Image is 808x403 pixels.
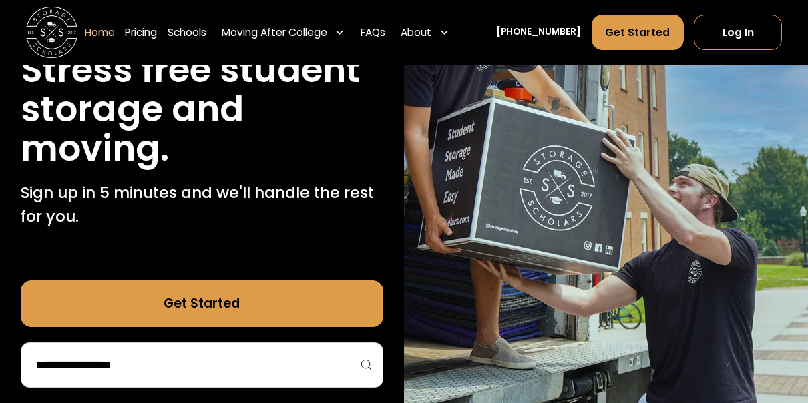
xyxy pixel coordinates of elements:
a: Pricing [125,14,157,50]
a: home [26,7,78,59]
a: Home [85,14,115,50]
h1: Stress free student storage and moving. [21,51,383,168]
a: FAQs [361,14,385,50]
a: Log In [694,15,782,49]
a: Get Started [592,15,684,49]
a: Schools [168,14,206,50]
img: Storage Scholars main logo [26,7,78,59]
a: [PHONE_NUMBER] [496,25,581,39]
div: About [401,25,431,40]
div: About [396,14,455,50]
p: Sign up in 5 minutes and we'll handle the rest for you. [21,181,383,228]
div: Moving After College [216,14,351,50]
a: Get Started [21,280,383,327]
div: Moving After College [222,25,327,40]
